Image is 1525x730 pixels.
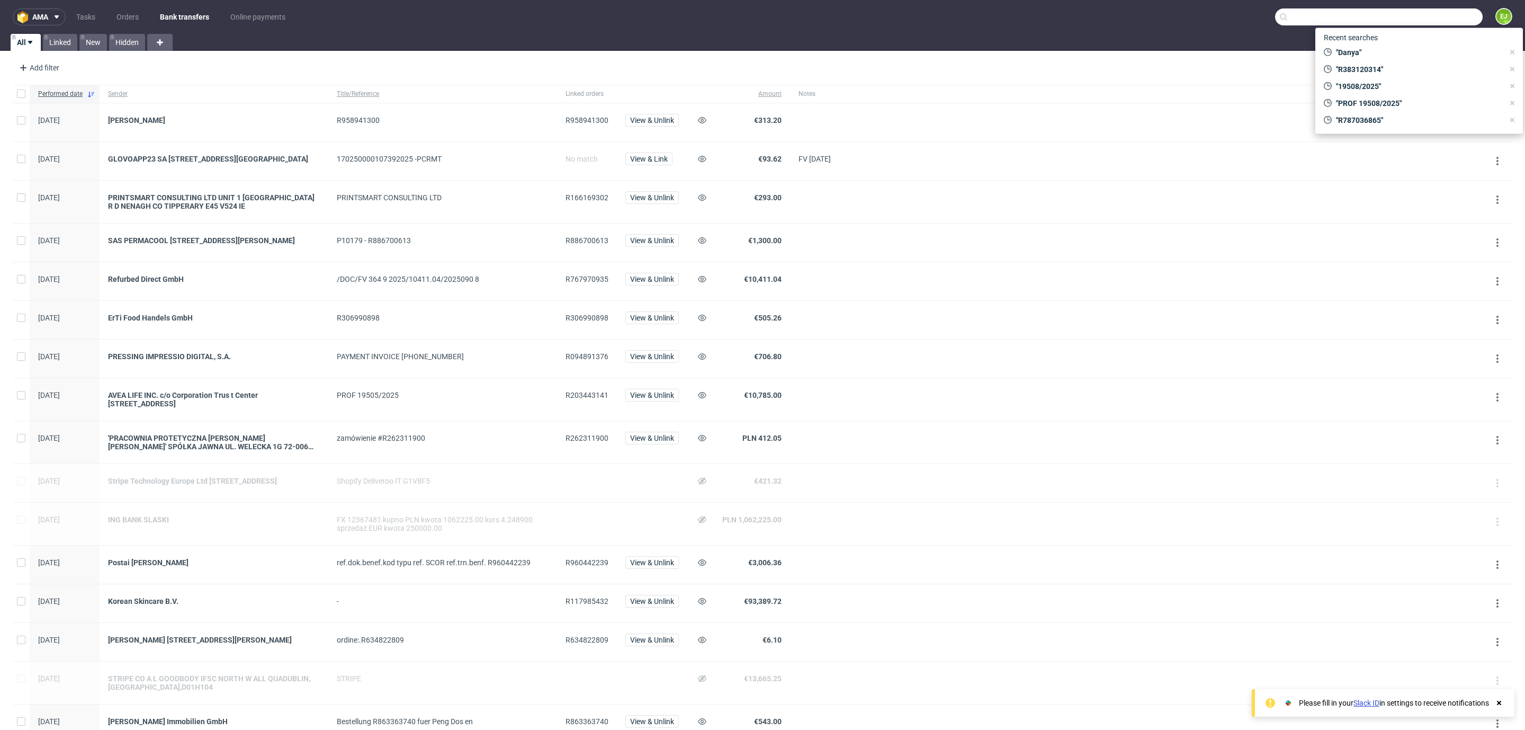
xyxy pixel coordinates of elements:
[722,515,782,524] span: PLN 1,062,225.00
[625,352,679,361] a: View & Unlink
[630,314,674,322] span: View & Unlink
[630,391,674,399] span: View & Unlink
[337,116,549,124] div: R958941300
[625,717,679,726] a: View & Unlink
[630,598,674,605] span: View & Unlink
[108,90,320,99] span: Sender
[38,597,60,606] span: [DATE]
[625,193,679,202] a: View & Unlink
[108,558,320,567] a: Postai [PERSON_NAME]
[566,636,608,644] span: R634822809
[38,515,60,524] span: [DATE]
[13,8,66,25] button: ama
[625,275,679,283] a: View & Unlink
[630,559,674,566] span: View & Unlink
[79,34,107,51] a: New
[1332,98,1504,109] span: "PROF 19508/2025"
[11,34,41,51] a: All
[224,8,292,25] a: Online payments
[625,434,679,442] a: View & Unlink
[625,114,679,127] button: View & Unlink
[625,314,679,322] a: View & Unlink
[566,314,608,322] span: R306990898
[337,236,549,245] div: P10179 - R886700613
[108,515,320,524] div: ING BANK SLASKI
[566,116,608,124] span: R958941300
[110,8,145,25] a: Orders
[625,311,679,324] button: View & Unlink
[108,314,320,322] a: ErTi Food Handels GmbH
[625,634,679,646] button: View & Unlink
[625,556,679,569] button: View & Unlink
[154,8,216,25] a: Bank transfers
[566,236,608,245] span: R886700613
[625,391,679,399] a: View & Unlink
[566,275,608,283] span: R767970935
[625,191,679,204] button: View & Unlink
[108,193,320,210] a: PRINTSMART CONSULTING LTD UNIT 1 [GEOGRAPHIC_DATA] R D NENAGH CO TIPPERARY E45 V524 IE
[108,597,320,606] div: Korean Skincare B.V.
[566,155,598,163] span: No match
[630,275,674,283] span: View & Unlink
[625,636,679,644] a: View & Unlink
[754,477,782,485] span: €421.32
[1283,698,1294,708] img: Slack
[38,434,60,442] span: [DATE]
[744,391,782,399] span: €10,785.00
[108,352,320,361] a: PRESSING IMPRESSIO DIGITAL, S.A.
[38,477,60,485] span: [DATE]
[109,34,145,51] a: Hidden
[625,595,679,608] button: View & Unlink
[38,636,60,644] span: [DATE]
[38,236,60,245] span: [DATE]
[38,558,60,567] span: [DATE]
[799,155,831,163] div: FV [DATE]
[38,275,60,283] span: [DATE]
[1299,698,1489,708] div: Please fill in your in settings to receive notifications
[1332,81,1504,92] span: "19508/2025"
[625,597,679,606] a: View & Unlink
[754,352,782,361] span: €706.80
[754,314,782,322] span: €505.26
[337,558,549,567] div: ref.dok.benef.kod typu ref. SCOR ref.trn.benf. R960442239
[38,155,60,163] span: [DATE]
[337,391,549,399] div: PROF 19505/2025
[108,155,320,163] a: GLOVOAPP23 SA [STREET_ADDRESS][GEOGRAPHIC_DATA]
[337,155,549,163] div: 170250000107392025 -PCRMT
[108,236,320,245] div: SAS PERMACOOL [STREET_ADDRESS][PERSON_NAME]
[625,153,672,165] button: View & Link
[625,389,679,402] button: View & Unlink
[744,597,782,606] span: €93,389.72
[337,717,549,726] div: Bestellung R863363740 fuer Peng Dos en
[625,715,679,728] button: View & Unlink
[15,59,61,76] div: Add filter
[108,275,320,283] a: Refurbed Direct GmbH
[337,275,549,283] div: /DOC/FV 364 9 2025/10411.04/2025090 8
[337,597,549,606] div: -
[630,434,674,442] span: View & Unlink
[38,314,60,322] span: [DATE]
[742,434,782,442] span: PLN 412.05
[108,674,320,691] a: STRIPE CO A L GOODBODY IFSC NORTH W ALL QUADUBLIN,[GEOGRAPHIC_DATA],D01H104
[1353,699,1379,707] a: Slack ID
[630,117,674,124] span: View & Unlink
[108,116,320,124] a: [PERSON_NAME]
[625,155,672,163] a: View & Link
[1332,64,1504,75] span: "R383120314"
[566,558,608,567] span: R960442239
[108,477,320,485] a: Stripe Technology Europe Ltd [STREET_ADDRESS]
[754,717,782,726] span: €543.00
[337,674,549,683] div: STRIPE
[625,116,679,124] a: View & Unlink
[38,674,60,683] span: [DATE]
[337,352,549,361] div: PAYMENT INVOICE [PHONE_NUMBER]
[748,236,782,245] span: €1,300.00
[108,434,320,451] div: 'PRACOWNIA PROTETYCZNA [PERSON_NAME] [PERSON_NAME]' SPÓŁKA JAWNA UL. WELECKA 1G 72-006 [GEOGRAPHI...
[566,352,608,361] span: R094891376
[337,193,549,202] div: PRINTSMART CONSULTING LTD
[566,434,608,442] span: R262311900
